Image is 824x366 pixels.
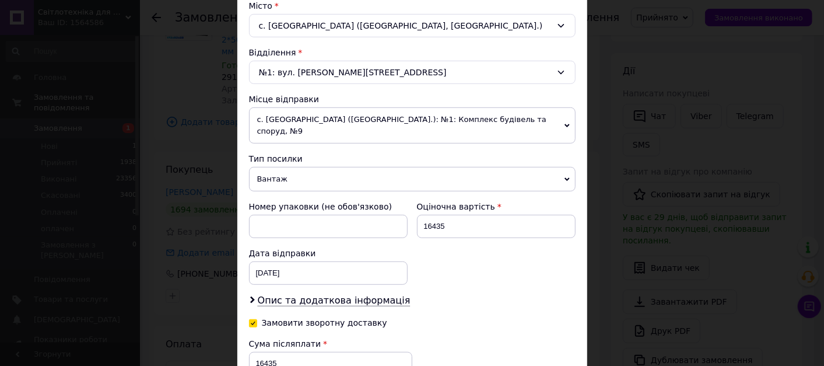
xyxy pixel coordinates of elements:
[249,107,576,144] span: с. [GEOGRAPHIC_DATA] ([GEOGRAPHIC_DATA].): №1: Комплекс будівель та споруд, №9
[249,339,321,348] span: Сума післяплати
[249,201,408,212] div: Номер упаковки (не обов'язково)
[258,295,411,306] span: Опис та додаткова інформація
[249,47,576,58] div: Відділення
[262,318,387,328] div: Замовити зворотну доставку
[249,14,576,37] div: с. [GEOGRAPHIC_DATA] ([GEOGRAPHIC_DATA], [GEOGRAPHIC_DATA].)
[249,154,303,163] span: Тип посилки
[249,248,408,259] div: Дата відправки
[249,167,576,191] span: Вантаж
[249,95,320,104] span: Місце відправки
[417,201,576,212] div: Оціночна вартість
[249,61,576,84] div: №1: вул. [PERSON_NAME][STREET_ADDRESS]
